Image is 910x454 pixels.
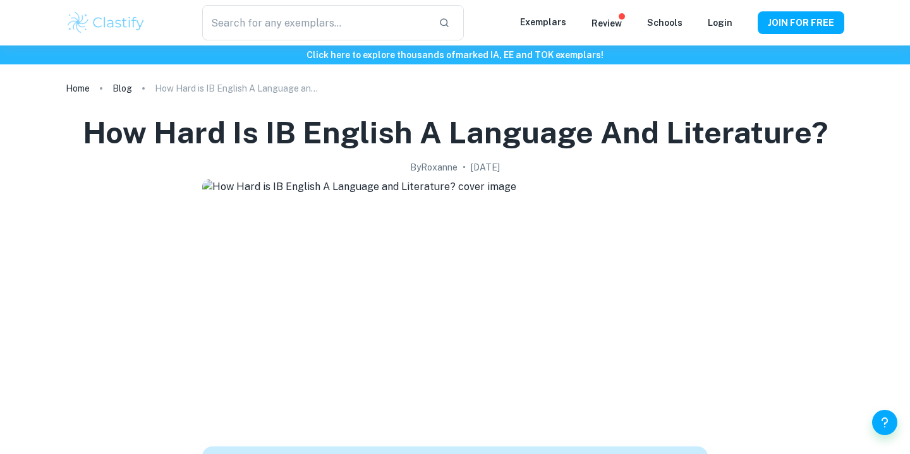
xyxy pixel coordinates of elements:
[520,15,566,29] p: Exemplars
[708,18,732,28] a: Login
[112,80,132,97] a: Blog
[872,410,897,435] button: Help and Feedback
[758,11,844,34] button: JOIN FOR FREE
[647,18,682,28] a: Schools
[410,160,458,174] h2: By Roxanne
[66,80,90,97] a: Home
[202,5,428,40] input: Search for any exemplars...
[463,160,466,174] p: •
[83,112,828,153] h1: How Hard is IB English A Language and Literature?
[66,10,146,35] img: Clastify logo
[155,81,319,95] p: How Hard is IB English A Language and Literature?
[591,16,622,30] p: Review
[471,160,500,174] h2: [DATE]
[3,48,907,62] h6: Click here to explore thousands of marked IA, EE and TOK exemplars !
[202,179,708,432] img: How Hard is IB English A Language and Literature? cover image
